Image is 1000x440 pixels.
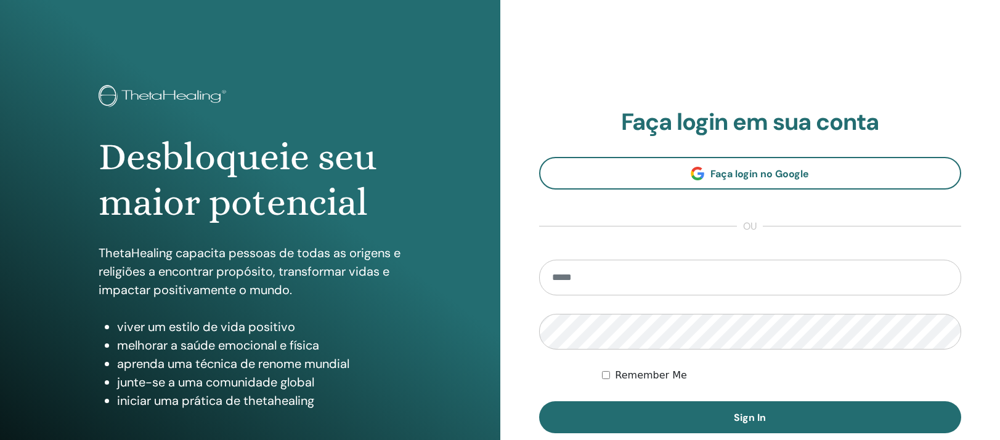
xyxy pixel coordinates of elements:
[117,373,401,391] li: junte-se a uma comunidade global
[117,391,401,410] li: iniciar uma prática de thetahealing
[734,411,766,424] span: Sign In
[602,368,961,383] div: Keep me authenticated indefinitely or until I manually logout
[117,318,401,336] li: viver um estilo de vida positivo
[539,401,962,433] button: Sign In
[99,244,401,299] p: ThetaHealing capacita pessoas de todas as origens e religiões a encontrar propósito, transformar ...
[117,354,401,373] li: aprenda uma técnica de renome mundial
[99,134,401,226] h1: Desbloqueie seu maior potencial
[737,219,763,234] span: ou
[539,157,962,190] a: Faça login no Google
[615,368,687,383] label: Remember Me
[539,108,962,137] h2: Faça login em sua conta
[710,167,809,180] span: Faça login no Google
[117,336,401,354] li: melhorar a saúde emocional e física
